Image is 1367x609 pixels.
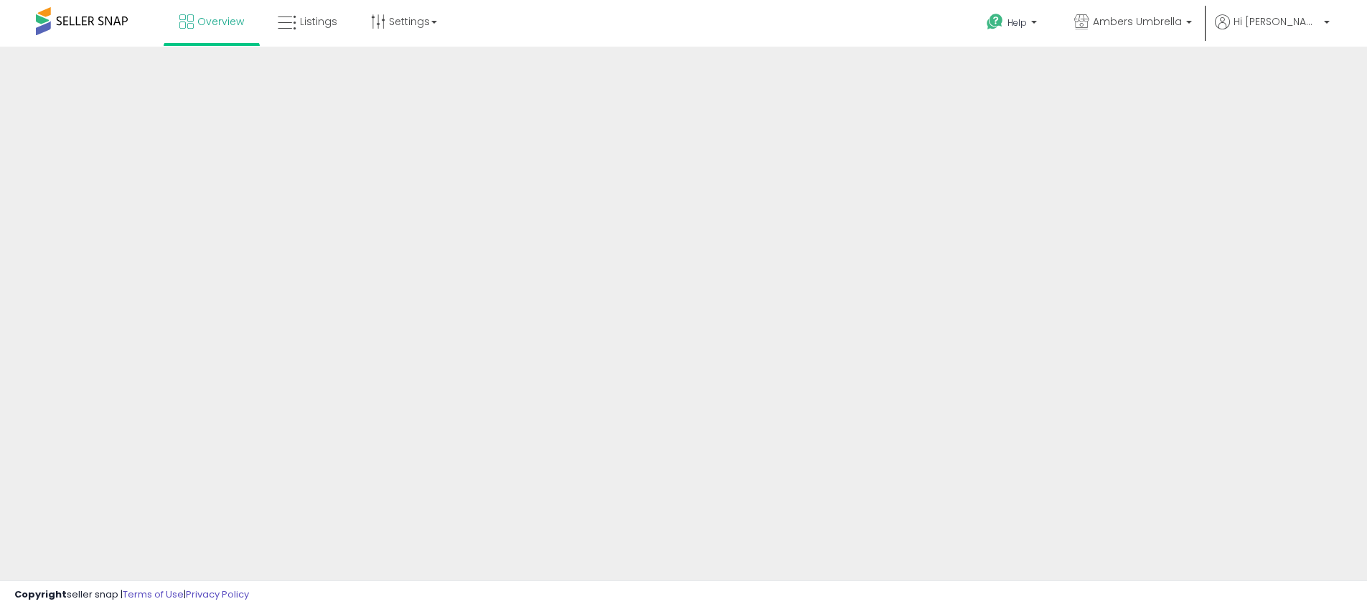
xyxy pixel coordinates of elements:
[300,14,337,29] span: Listings
[14,587,67,601] strong: Copyright
[123,587,184,601] a: Terms of Use
[1093,14,1182,29] span: Ambers Umbrella
[1215,14,1330,47] a: Hi [PERSON_NAME]
[1234,14,1320,29] span: Hi [PERSON_NAME]
[986,13,1004,31] i: Get Help
[197,14,244,29] span: Overview
[1007,16,1027,29] span: Help
[14,588,249,602] div: seller snap | |
[975,2,1051,47] a: Help
[186,587,249,601] a: Privacy Policy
